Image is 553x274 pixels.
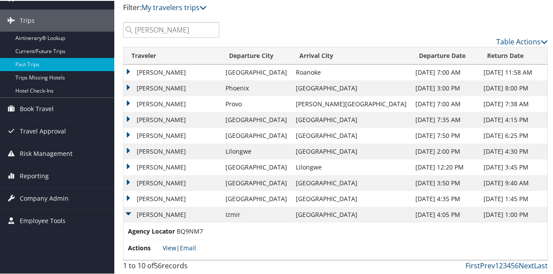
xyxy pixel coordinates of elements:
[411,143,480,159] td: [DATE] 2:00 PM
[291,190,411,206] td: [GEOGRAPHIC_DATA]
[221,79,291,95] td: Phoenix
[411,174,480,190] td: [DATE] 3:50 PM
[515,260,519,270] a: 6
[124,190,221,206] td: [PERSON_NAME]
[142,2,207,11] a: My travelers trips
[20,97,54,119] span: Book Travel
[411,159,480,174] td: [DATE] 12:20 PM
[124,159,221,174] td: [PERSON_NAME]
[519,260,534,270] a: Next
[479,143,547,159] td: [DATE] 4:30 PM
[221,143,291,159] td: Lilongwe
[221,174,291,190] td: [GEOGRAPHIC_DATA]
[411,79,480,95] td: [DATE] 3:00 PM
[411,190,480,206] td: [DATE] 4:35 PM
[291,64,411,79] td: Roanoke
[479,127,547,143] td: [DATE] 6:25 PM
[479,190,547,206] td: [DATE] 1:45 PM
[479,111,547,127] td: [DATE] 4:15 PM
[291,79,411,95] td: [GEOGRAPHIC_DATA]
[221,159,291,174] td: [GEOGRAPHIC_DATA]
[496,36,548,46] a: Table Actions
[221,47,291,64] th: Departure City: activate to sort column ascending
[479,47,547,64] th: Return Date: activate to sort column ascending
[480,260,495,270] a: Prev
[291,47,411,64] th: Arrival City: activate to sort column ascending
[291,159,411,174] td: Lilongwe
[124,64,221,79] td: [PERSON_NAME]
[154,260,162,270] span: 56
[221,95,291,111] td: Provo
[124,95,221,111] td: [PERSON_NAME]
[291,95,411,111] td: [PERSON_NAME][GEOGRAPHIC_DATA]
[221,127,291,143] td: [GEOGRAPHIC_DATA]
[221,190,291,206] td: [GEOGRAPHIC_DATA]
[495,260,499,270] a: 1
[124,111,221,127] td: [PERSON_NAME]
[221,111,291,127] td: [GEOGRAPHIC_DATA]
[20,9,35,31] span: Trips
[123,21,219,37] input: Search Traveler or Arrival City
[128,226,175,235] span: Agency Locator
[163,243,196,251] span: |
[20,119,66,141] span: Travel Approval
[291,111,411,127] td: [GEOGRAPHIC_DATA]
[124,79,221,95] td: [PERSON_NAME]
[479,206,547,222] td: [DATE] 1:00 PM
[499,260,503,270] a: 2
[124,174,221,190] td: [PERSON_NAME]
[507,260,511,270] a: 4
[291,174,411,190] td: [GEOGRAPHIC_DATA]
[180,243,196,251] a: Email
[411,95,480,111] td: [DATE] 7:00 AM
[411,206,480,222] td: [DATE] 4:05 PM
[479,174,547,190] td: [DATE] 9:40 AM
[534,260,548,270] a: Last
[123,1,406,13] p: Filter:
[20,209,65,231] span: Employee Tools
[20,187,69,209] span: Company Admin
[503,260,507,270] a: 3
[411,111,480,127] td: [DATE] 7:35 AM
[20,164,49,186] span: Reporting
[479,79,547,95] td: [DATE] 8:00 PM
[221,206,291,222] td: Izmir
[511,260,515,270] a: 5
[124,47,221,64] th: Traveler: activate to sort column ascending
[128,242,161,252] span: Actions
[163,243,176,251] a: View
[466,260,480,270] a: First
[124,127,221,143] td: [PERSON_NAME]
[479,159,547,174] td: [DATE] 3:45 PM
[291,206,411,222] td: [GEOGRAPHIC_DATA]
[20,142,73,164] span: Risk Management
[124,143,221,159] td: [PERSON_NAME]
[479,64,547,79] td: [DATE] 11:58 AM
[177,226,203,234] span: BQ9NM7
[411,47,480,64] th: Departure Date: activate to sort column ascending
[411,127,480,143] td: [DATE] 7:50 PM
[411,64,480,79] td: [DATE] 7:00 AM
[479,95,547,111] td: [DATE] 7:38 AM
[221,64,291,79] td: [GEOGRAPHIC_DATA]
[291,143,411,159] td: [GEOGRAPHIC_DATA]
[291,127,411,143] td: [GEOGRAPHIC_DATA]
[124,206,221,222] td: [PERSON_NAME]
